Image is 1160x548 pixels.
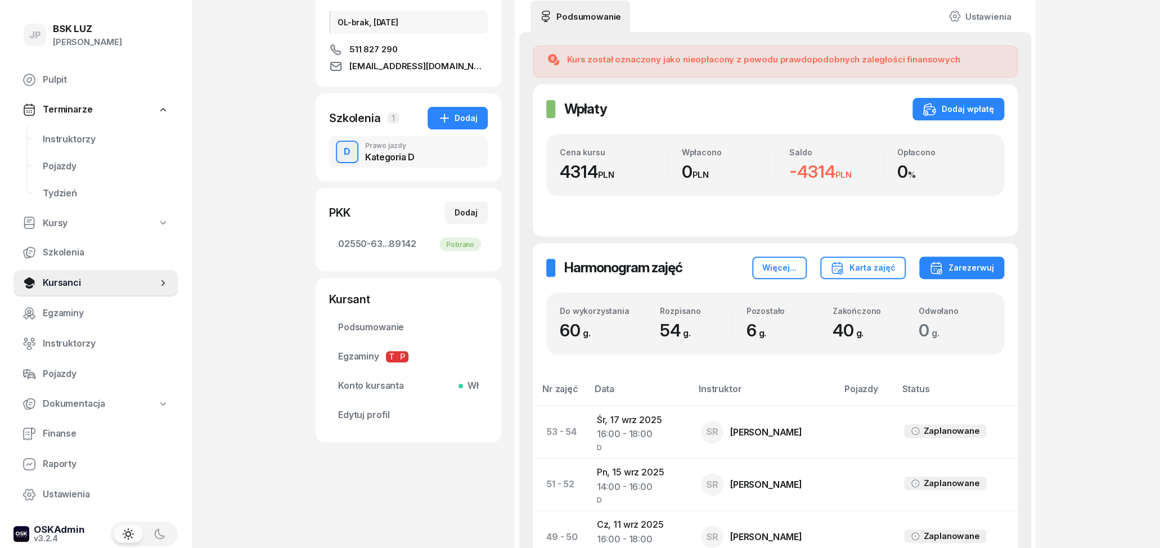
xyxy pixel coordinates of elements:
[830,261,896,275] div: Karta zajęć
[838,381,895,406] th: Pojazdy
[597,480,683,495] div: 14:00 - 16:00
[43,336,169,351] span: Instruktorzy
[564,259,682,277] h2: Harmonogram zajęć
[43,216,68,231] span: Kursy
[588,406,692,458] td: Śr, 17 wrz 2025
[597,442,683,451] div: D
[444,201,488,224] button: Dodaj
[43,397,105,411] span: Dokumentacja
[338,379,479,393] span: Konto kursanta
[730,480,802,489] div: [PERSON_NAME]
[833,320,869,340] span: 40
[329,314,488,341] a: Podsumowanie
[14,210,178,236] a: Kursy
[329,60,488,73] a: [EMAIL_ADDRESS][DOMAIN_NAME]
[919,257,1004,279] button: Zarezerwuj
[929,261,994,275] div: Zarezerwuj
[683,327,691,339] small: g.
[706,532,718,542] span: SR
[338,320,479,335] span: Podsumowanie
[43,487,169,502] span: Ustawienia
[29,30,41,40] span: JP
[43,102,92,117] span: Terminarze
[567,53,960,66] div: Kurs został oznaczony jako nieopłacony z powodu prawdopodobnych zaległości finansowych
[560,147,668,157] div: Cena kursu
[912,98,1004,120] button: Dodaj wpłatę
[53,24,122,34] div: BSK LUZ
[365,142,415,149] div: Prawo jazdy
[746,306,818,316] div: Pozostało
[329,402,488,429] a: Edytuj profil
[463,379,479,393] span: Wł
[338,349,479,364] span: Egzaminy
[682,147,776,157] div: Wpłacono
[762,261,797,275] div: Więcej...
[706,480,718,489] span: SR
[597,427,683,442] div: 16:00 - 18:00
[789,161,883,182] div: -4314
[338,237,479,251] span: 02550-63...89142
[34,180,178,207] a: Tydzień
[14,239,178,266] a: Szkolenia
[365,152,415,161] div: Kategoria D
[14,481,178,508] a: Ustawienia
[820,257,906,279] button: Karta zajęć
[43,73,169,87] span: Pulpit
[329,136,488,168] button: DPrawo jazdyKategoria D
[789,147,883,157] div: Saldo
[43,132,169,147] span: Instruktorzy
[588,381,692,406] th: Data
[43,306,169,321] span: Egzaminy
[34,153,178,180] a: Pojazdy
[835,169,852,180] small: PLN
[43,245,169,260] span: Szkolenia
[349,43,397,56] span: 511 827 290
[706,427,718,437] span: SR
[932,327,939,339] small: g.
[533,381,588,406] th: Nr zajęć
[14,300,178,327] a: Egzaminy
[329,110,381,126] div: Szkolenia
[339,142,355,161] div: D
[34,534,85,542] div: v3.2.4
[14,361,178,388] a: Pojazdy
[923,476,979,491] div: Zaplanowane
[530,1,630,32] a: Podsumowanie
[897,161,991,182] div: 0
[14,391,178,417] a: Dokumentacja
[730,428,802,437] div: [PERSON_NAME]
[329,43,488,56] a: 511 827 290
[923,529,979,543] div: Zaplanowane
[919,320,945,340] span: 0
[14,97,178,123] a: Terminarze
[533,458,588,510] td: 51 - 52
[34,525,85,534] div: OSKAdmin
[43,426,169,441] span: Finanse
[438,111,478,125] div: Dodaj
[336,141,358,163] button: D
[34,126,178,153] a: Instruktorzy
[329,205,350,221] div: PKK
[43,186,169,201] span: Tydzień
[752,257,807,279] button: Więcej...
[533,406,588,458] td: 53 - 54
[14,269,178,297] a: Kursanci
[692,169,709,180] small: PLN
[907,169,915,180] small: %
[439,237,481,251] div: Pobrano
[14,451,178,478] a: Raporty
[329,372,488,399] a: Konto kursantaWł
[923,424,979,438] div: Zaplanowane
[14,420,178,447] a: Finanse
[14,526,29,542] img: logo-xs-dark@2x.png
[682,161,776,182] div: 0
[660,320,696,340] span: 54
[560,320,596,340] span: 60
[746,320,772,340] span: 6
[43,457,169,471] span: Raporty
[919,306,991,316] div: Odwołano
[897,147,991,157] div: Opłacono
[597,169,614,180] small: PLN
[758,327,766,339] small: g.
[14,66,178,93] a: Pulpit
